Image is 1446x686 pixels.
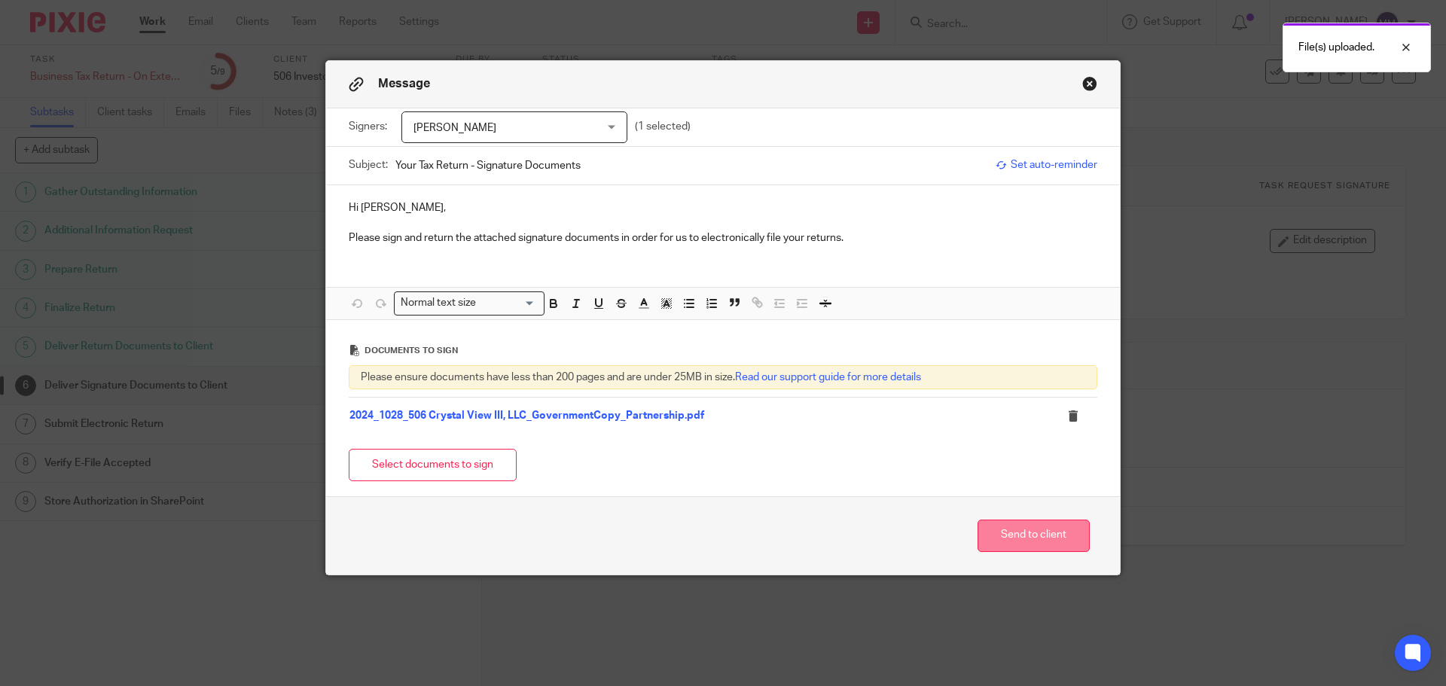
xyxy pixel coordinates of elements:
p: Please sign and return the attached signature documents in order for us to electronically file yo... [349,230,1097,245]
label: Subject: [349,157,388,172]
span: Documents to sign [365,346,458,355]
span: [PERSON_NAME] [413,123,496,133]
input: Search for option [481,295,535,311]
label: Signers: [349,119,394,134]
span: Normal text size [398,295,480,311]
button: Select documents to sign [349,449,517,481]
p: (1 selected) [635,119,691,134]
a: Read our support guide for more details [735,372,921,383]
button: Send to client [978,520,1090,552]
p: File(s) uploaded. [1298,40,1374,55]
span: Set auto-reminder [996,157,1097,172]
div: Search for option [394,291,545,315]
a: 2024_1028_506 Crystal View III, LLC_GovernmentCopy_Partnership.pdf [349,410,704,421]
p: Hi [PERSON_NAME], [349,200,1097,215]
div: Please ensure documents have less than 200 pages and are under 25MB in size. [349,365,1097,389]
